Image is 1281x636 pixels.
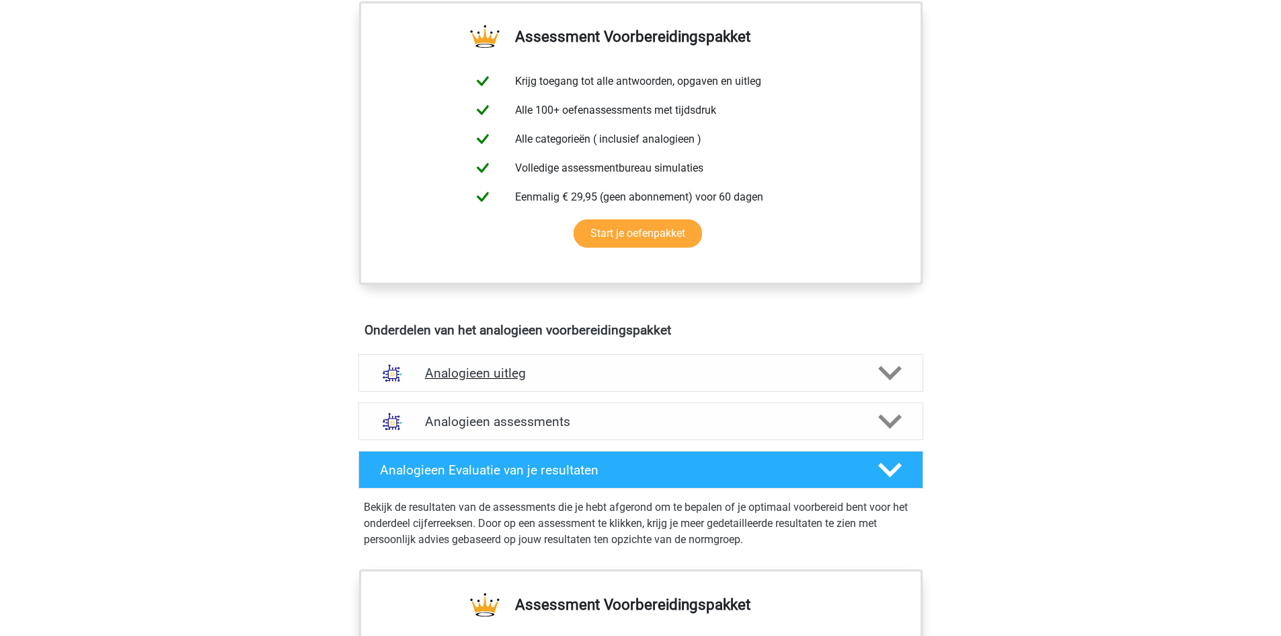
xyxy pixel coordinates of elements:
[425,414,857,429] h4: Analogieen assessments
[375,356,410,390] img: analogieen uitleg
[364,499,918,548] p: Bekijk de resultaten van de assessments die je hebt afgerond om te bepalen of je optimaal voorber...
[425,365,857,381] h4: Analogieen uitleg
[364,322,917,338] h4: Onderdelen van het analogieen voorbereidingspakket
[375,404,410,439] img: analogieen assessments
[574,219,702,248] a: Start je oefenpakket
[353,451,929,489] a: Analogieen Evaluatie van je resultaten
[353,402,929,440] a: assessments Analogieen assessments
[380,462,857,478] h4: Analogieen Evaluatie van je resultaten
[353,354,929,392] a: uitleg Analogieen uitleg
